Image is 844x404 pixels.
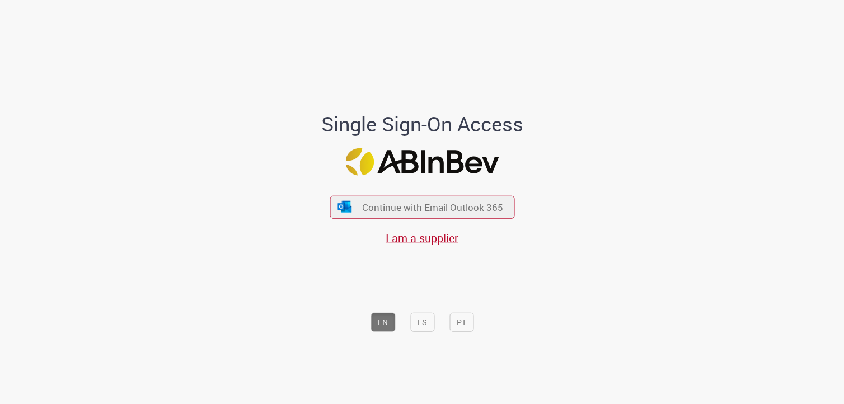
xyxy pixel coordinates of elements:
a: I am a supplier [386,231,458,246]
button: ícone Azure/Microsoft 360 Continue with Email Outlook 365 [330,195,514,218]
span: Continue with Email Outlook 365 [362,201,503,214]
button: ES [410,313,434,332]
button: EN [371,313,395,332]
img: ícone Azure/Microsoft 360 [337,201,353,213]
h1: Single Sign-On Access [267,112,578,135]
img: Logo ABInBev [345,148,499,176]
button: PT [449,313,473,332]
